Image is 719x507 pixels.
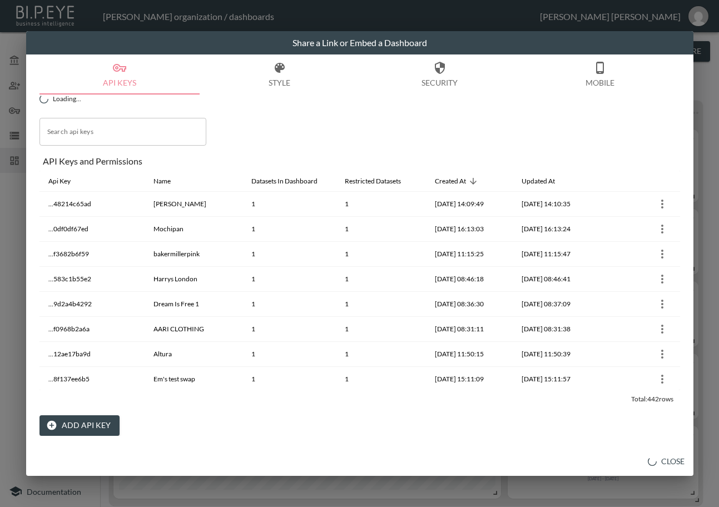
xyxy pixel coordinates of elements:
[145,217,242,242] th: Mochipan
[513,267,597,292] th: 2025-10-10, 08:46:41
[336,217,425,242] th: 1
[336,192,425,217] th: 1
[643,451,689,472] button: Close
[426,242,513,267] th: 2025-10-10, 11:15:25
[145,317,242,342] th: AARI CLOTHING
[242,292,336,317] th: 1
[597,267,680,292] th: {"key":null,"ref":null,"props":{"row":{"id":"3a25a153-d1d1-4815-86c2-b4cebae5e8a7","apiKey":"...5...
[251,175,332,188] span: Datasets In Dashboard
[522,175,569,188] span: Updated At
[48,175,85,188] span: Api Key
[597,217,680,242] th: {"key":null,"ref":null,"props":{"row":{"id":"b58ae2fd-4c12-4b7c-9142-af30f97585ec","apiKey":"...0...
[653,345,671,363] button: more
[653,370,671,388] button: more
[39,242,145,267] th: ...f3682b6f59
[39,54,200,95] button: API Keys
[39,267,145,292] th: ...583c1b55e2
[653,295,671,313] button: more
[39,95,680,103] div: Loading...
[426,367,513,392] th: 2025-10-07, 15:11:09
[242,192,336,217] th: 1
[145,242,242,267] th: bakermillerpink
[426,192,513,217] th: 2025-10-14, 14:09:49
[153,175,171,188] div: Name
[653,220,671,238] button: more
[513,342,597,367] th: 2025-10-08, 11:50:39
[653,245,671,263] button: more
[39,292,145,317] th: ...9d2a4b4292
[145,367,242,392] th: Em's test swap
[242,267,336,292] th: 1
[336,242,425,267] th: 1
[145,292,242,317] th: Dream Is Free 1
[145,267,242,292] th: Harrys London
[435,175,466,188] div: Created At
[48,175,71,188] div: Api Key
[145,342,242,367] th: Altura
[597,367,680,392] th: {"key":null,"ref":null,"props":{"row":{"id":"a55b8b86-c8a6-42d7-95cb-6ab29fd0ea42","apiKey":"...8...
[653,270,671,288] button: more
[426,317,513,342] th: 2025-10-09, 08:31:11
[513,217,597,242] th: 2025-10-10, 16:13:24
[39,342,145,367] th: ...12ae17ba9d
[345,175,415,188] span: Restricted Datasets
[597,192,680,217] th: {"key":null,"ref":null,"props":{"row":{"id":"dd39db48-8c92-4911-96d1-babbaefe5a89","apiKey":"...4...
[336,292,425,317] th: 1
[336,342,425,367] th: 1
[39,192,145,217] th: ...48214c65ad
[597,342,680,367] th: {"key":null,"ref":null,"props":{"row":{"id":"ef972b43-9896-497f-be5b-6ef3af985d92","apiKey":"...1...
[653,320,671,338] button: more
[26,31,693,54] h2: Share a Link or Embed a Dashboard
[360,54,520,95] button: Security
[242,342,336,367] th: 1
[513,292,597,317] th: 2025-10-09, 08:37:09
[242,217,336,242] th: 1
[426,217,513,242] th: 2025-10-10, 16:13:03
[242,367,336,392] th: 1
[39,317,145,342] th: ...f0968b2a6a
[631,395,673,403] span: Total: 442 rows
[153,175,185,188] span: Name
[39,367,145,392] th: ...8f137ee6b5
[426,342,513,367] th: 2025-10-08, 11:50:15
[520,54,680,95] button: Mobile
[435,175,480,188] span: Created At
[39,217,145,242] th: ...0df0df67ed
[336,267,425,292] th: 1
[251,175,318,188] div: Datasets In Dashboard
[513,242,597,267] th: 2025-10-10, 11:15:47
[522,175,555,188] div: Updated At
[145,192,242,217] th: Caroline Constas
[336,367,425,392] th: 1
[597,292,680,317] th: {"key":null,"ref":null,"props":{"row":{"id":"0d2f53b0-6b83-44f5-bff7-b0197bbebeae","apiKey":"...9...
[200,54,360,95] button: Style
[43,156,680,166] div: API Keys and Permissions
[426,267,513,292] th: 2025-10-10, 08:46:18
[597,317,680,342] th: {"key":null,"ref":null,"props":{"row":{"id":"a284c8b0-697a-4a44-88d1-b2ca55bd4aba","apiKey":"...f...
[513,317,597,342] th: 2025-10-09, 08:31:38
[336,317,425,342] th: 1
[513,192,597,217] th: 2025-10-14, 14:10:35
[345,175,401,188] div: Restricted Datasets
[39,415,120,436] button: Add API Key
[653,195,671,213] button: more
[242,242,336,267] th: 1
[597,242,680,267] th: {"key":null,"ref":null,"props":{"row":{"id":"eaefe889-a465-479e-8fa6-796377a81017","apiKey":"...f...
[513,367,597,392] th: 2025-10-07, 15:11:57
[426,292,513,317] th: 2025-10-09, 08:36:30
[242,317,336,342] th: 1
